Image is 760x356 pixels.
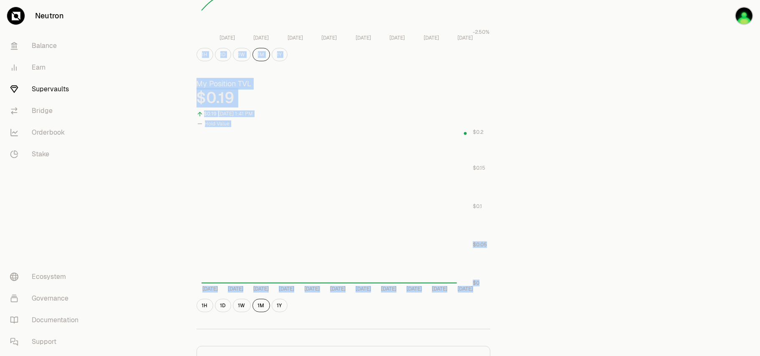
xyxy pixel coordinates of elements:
tspan: [DATE] [389,35,405,42]
tspan: [DATE] [202,286,217,293]
tspan: [DATE] [457,35,473,42]
button: 1D [215,299,231,312]
tspan: [DATE] [219,35,235,42]
tspan: [DATE] [287,35,303,42]
a: Orderbook [3,122,90,143]
tspan: [DATE] [228,286,243,293]
tspan: $0.05 [473,241,487,248]
tspan: $0.1 [473,203,482,210]
button: 1H [197,299,213,312]
button: 1H [197,48,213,61]
a: Stake [3,143,90,165]
tspan: $0 [473,280,480,286]
a: Support [3,331,90,353]
tspan: [DATE] [321,35,337,42]
tspan: [DATE] [407,286,422,293]
img: dee [735,7,753,25]
tspan: [DATE] [355,35,371,42]
tspan: [DATE] [304,286,320,293]
a: Supervaults [3,78,90,100]
h3: My Position TVL [197,78,490,90]
button: 1W [233,299,251,312]
a: Documentation [3,309,90,331]
tspan: [DATE] [432,286,447,293]
a: Governance [3,288,90,309]
button: 1W [233,48,251,61]
a: Ecosystem [3,266,90,288]
tspan: [DATE] [253,286,269,293]
div: $0.19 [204,109,217,119]
a: Earn [3,57,90,78]
div: $0.19 [197,90,490,106]
button: 1Y [272,299,288,312]
span: Hold Value [205,120,230,127]
button: 1M [252,48,270,61]
tspan: -2.50% [473,29,490,35]
tspan: [DATE] [355,286,371,293]
button: 1D [215,48,231,61]
tspan: [DATE] [381,286,396,293]
tspan: [DATE] [330,286,345,293]
button: 1Y [272,48,288,61]
tspan: [DATE] [253,35,269,42]
tspan: [DATE] [279,286,294,293]
tspan: $0.15 [473,165,485,171]
tspan: [DATE] [457,286,473,293]
button: 1M [252,299,270,312]
a: Balance [3,35,90,57]
tspan: [DATE] [423,35,439,42]
tspan: $0.2 [473,129,483,135]
div: [DATE] 1:41 PM [219,109,253,119]
a: Bridge [3,100,90,122]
